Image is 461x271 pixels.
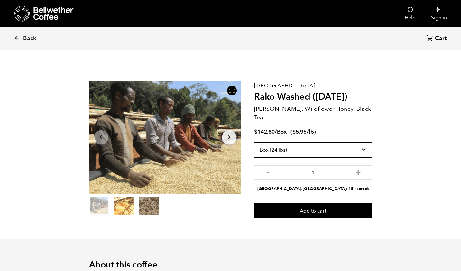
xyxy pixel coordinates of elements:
span: Back [23,35,36,42]
button: - [264,169,272,175]
span: $ [254,128,257,135]
h2: Rako Washed ([DATE]) [254,92,372,102]
span: $ [292,128,296,135]
a: Cart [427,34,448,43]
bdi: 5.95 [292,128,307,135]
button: Add to cart [254,203,372,218]
p: [PERSON_NAME], Wildflower Honey, Black Tea [254,105,372,122]
span: /lb [307,128,314,135]
li: [GEOGRAPHIC_DATA], [GEOGRAPHIC_DATA]: 15 in stock [254,186,372,192]
span: ( ) [290,128,316,135]
span: Box [277,128,287,135]
span: / [275,128,277,135]
bdi: 142.80 [254,128,275,135]
h2: About this coffee [89,260,372,270]
span: Cart [435,35,447,42]
button: + [354,169,362,175]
